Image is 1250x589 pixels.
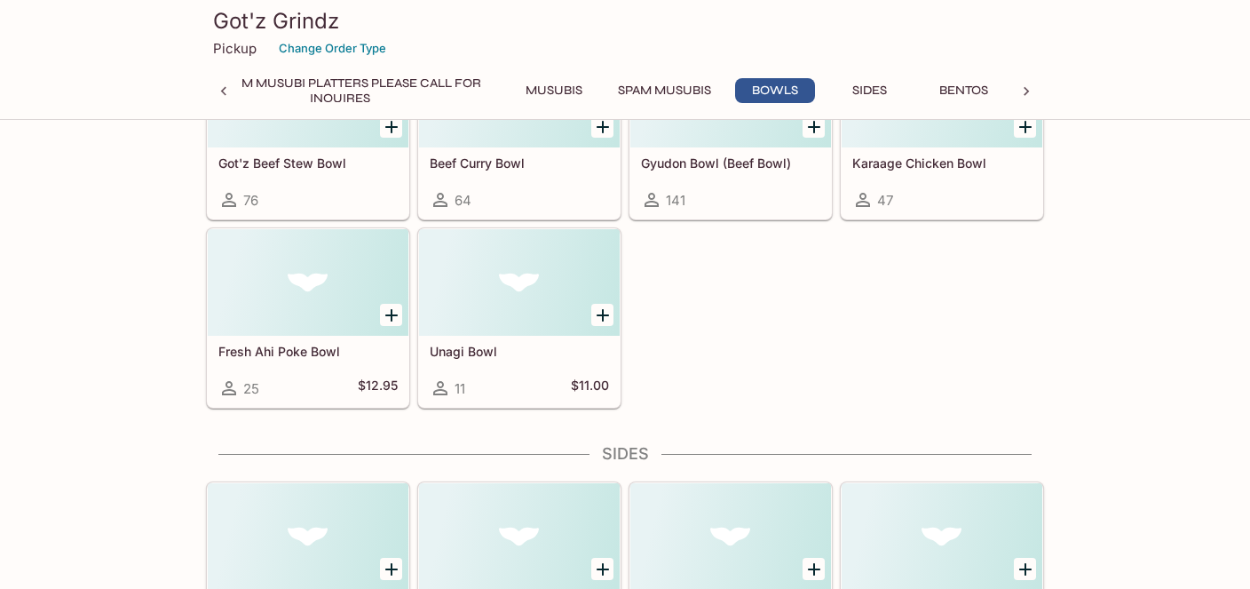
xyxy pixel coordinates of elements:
span: 141 [666,192,685,209]
h5: Unagi Bowl [430,344,609,359]
a: Karaage Chicken Bowl47 [841,40,1043,219]
button: Musubis [514,78,594,103]
button: Add Rice [380,558,402,580]
a: Gyudon Bowl (Beef Bowl)141 [629,40,832,219]
h5: Got'z Beef Stew Bowl [218,155,398,171]
div: Fresh Ahi Poke Bowl [208,229,408,336]
h5: $12.95 [358,378,398,399]
button: Add Unagi Bowl [591,304,613,326]
button: Add Kinpira [803,558,825,580]
span: 64 [455,192,471,209]
button: Spam Musubis [608,78,721,103]
button: Sides [829,78,909,103]
h4: Sides [206,444,1044,464]
button: Bentos [923,78,1003,103]
button: Add Fresh Ahi Poke Bowl [380,304,402,326]
span: 47 [877,192,893,209]
button: Add Beef Curry Bowl [591,115,613,138]
h5: $11.00 [571,378,609,399]
h5: Beef Curry Bowl [430,155,609,171]
button: Add Gyudon Bowl (Beef Bowl) [803,115,825,138]
h3: Got'z Grindz [213,7,1037,35]
button: Add Got'z Beef Stew Bowl [380,115,402,138]
button: Add Tsukemono [591,558,613,580]
span: 25 [243,380,259,397]
p: Pickup [213,40,257,57]
a: Unagi Bowl11$11.00 [418,228,621,408]
button: Add Karaage Chicken Bowl [1014,115,1036,138]
button: Change Order Type [271,35,394,62]
span: 11 [455,380,465,397]
span: 76 [243,192,258,209]
a: Beef Curry Bowl64 [418,40,621,219]
button: Bowls [735,78,815,103]
div: Unagi Bowl [419,229,620,336]
a: Fresh Ahi Poke Bowl25$12.95 [207,228,409,408]
a: Got'z Beef Stew Bowl76 [207,40,409,219]
h5: Gyudon Bowl (Beef Bowl) [641,155,820,171]
h5: Fresh Ahi Poke Bowl [218,344,398,359]
h5: Karaage Chicken Bowl [852,155,1032,171]
button: Add Cold Tofu [1014,558,1036,580]
button: Custom Musubi Platters PLEASE CALL FOR INQUIRES [180,78,500,103]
